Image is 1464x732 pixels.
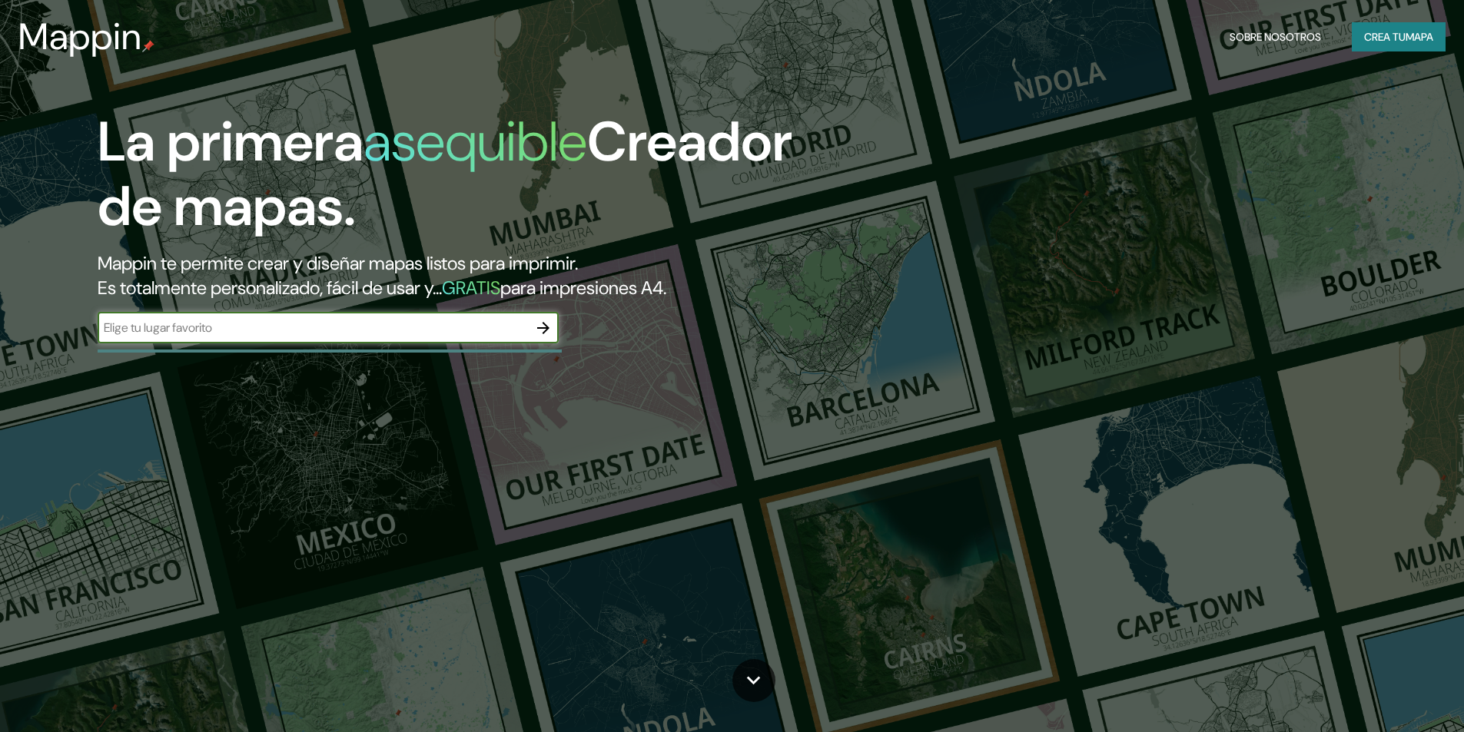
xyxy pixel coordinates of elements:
font: La primera [98,106,364,177]
font: Es totalmente personalizado, fácil de usar y... [98,276,442,300]
font: para impresiones A4. [500,276,666,300]
font: asequible [364,106,587,177]
font: Mappin [18,12,142,61]
font: Creador de mapas. [98,106,792,242]
button: Crea tumapa [1352,22,1446,51]
img: pin de mapeo [142,40,154,52]
font: Crea tu [1364,30,1406,44]
input: Elige tu lugar favorito [98,319,528,336]
button: Sobre nosotros [1223,22,1327,51]
font: Mappin te permite crear y diseñar mapas listos para imprimir. [98,251,578,275]
font: GRATIS [442,276,500,300]
font: mapa [1406,30,1433,44]
font: Sobre nosotros [1230,30,1321,44]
